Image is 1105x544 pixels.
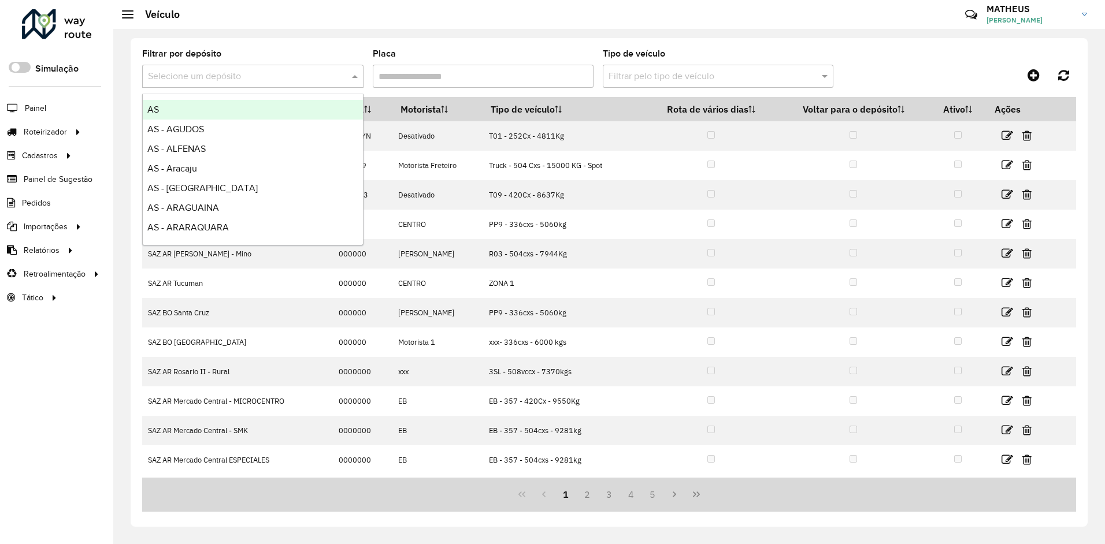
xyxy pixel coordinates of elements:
button: 5 [642,483,664,505]
a: Excluir [1022,245,1032,261]
span: Pedidos [22,197,51,209]
td: [PERSON_NAME] [392,298,483,327]
td: SAZ BO [GEOGRAPHIC_DATA] [142,327,333,357]
a: Editar [1002,157,1013,173]
span: AS [147,105,159,114]
td: EB - 357 - 420Cx - 9550Kg [483,386,644,416]
span: AS - Aracaju [147,163,197,173]
td: 0000000 [333,445,392,475]
td: Motorista Freteiro [392,151,483,180]
td: xxx [392,357,483,386]
td: EB [392,416,483,445]
button: Last Page [685,483,707,505]
td: CENTRO [392,269,483,298]
span: AS - ALFENAS [147,144,206,154]
a: Editar [1002,393,1013,408]
th: Rota de vários dias [644,97,778,121]
th: Motorista [392,97,483,121]
td: SAZ AR Tucuman [142,269,333,298]
span: AS - ARARAQUARA [147,222,229,232]
td: Desativado [392,121,483,151]
td: [PERSON_NAME] [392,239,483,269]
td: Desativado [392,180,483,210]
td: PP9 - 336cxs - 5060kg [483,298,644,327]
h2: Veículo [134,8,180,21]
a: Editar [1002,128,1013,143]
td: PP9 - 336cxs - 5060kg [483,210,644,239]
th: Ações [987,97,1056,121]
td: SAZ AR Rosario II - Rural [142,357,333,386]
th: Voltar para o depósito [778,97,929,121]
span: Painel de Sugestão [24,173,92,185]
button: 4 [620,483,642,505]
td: 3SL - 508vccx - 7370kgs [483,357,644,386]
a: Editar [1002,422,1013,438]
td: SAZ AR Mercado Central - MICROCENTRO [142,386,333,416]
td: 0000000 [333,357,392,386]
td: SAZ BO Santa Cruz [142,298,333,327]
a: Excluir [1022,187,1032,202]
td: EB - 357 - 504cxs - 9281kg [483,416,644,445]
span: [PERSON_NAME] [987,15,1073,25]
td: SAZ AR [PERSON_NAME] - Mino [142,239,333,269]
a: Excluir [1022,393,1032,408]
label: Placa [373,47,396,61]
td: 000000 [333,327,392,357]
span: AS - ARAGUAINA [147,203,219,213]
a: Editar [1002,452,1013,467]
a: Contato Rápido [959,2,984,27]
td: 0000000 [333,416,392,445]
a: Editar [1002,216,1013,232]
td: 000000 [333,298,392,327]
td: T01 - 252Cx - 4811Kg [483,121,644,151]
td: 0000000 [333,386,392,416]
span: Tático [22,292,43,304]
button: 3 [598,483,620,505]
a: Excluir [1022,363,1032,379]
span: Painel [25,102,46,114]
a: Excluir [1022,422,1032,438]
a: Excluir [1022,275,1032,290]
td: 000000 [333,239,392,269]
button: 2 [576,483,598,505]
td: xxx- 336cxs - 6000 kgs [483,327,644,357]
a: Excluir [1022,304,1032,320]
a: Editar [1002,275,1013,290]
span: Retroalimentação [24,268,86,280]
a: Excluir [1022,216,1032,232]
a: Editar [1002,304,1013,320]
span: Relatórios [24,244,60,256]
h3: MATHEUS [987,3,1073,14]
a: Editar [1002,363,1013,379]
a: Editar [1002,334,1013,349]
a: Editar [1002,187,1013,202]
td: Truck - 504 Cxs - 15000 KG - Spot [483,151,644,180]
a: Excluir [1022,334,1032,349]
th: Ativo [929,97,987,121]
td: SAZ AR Mercado Central ESPECIALES [142,445,333,475]
td: CENTRO [392,210,483,239]
a: Excluir [1022,128,1032,143]
a: Excluir [1022,157,1032,173]
td: EB - 357 - 504cxs - 9281kg [483,445,644,475]
td: EB [392,386,483,416]
td: SAZ AR Mercado Central - SMK [142,416,333,445]
span: AS - AGUDOS [147,124,204,134]
button: 1 [555,483,577,505]
td: R03 - 504cxs - 7944Kg [483,239,644,269]
td: 000000 [333,269,392,298]
td: EB [392,445,483,475]
td: Motorista 1 [392,327,483,357]
td: T09 - 420Cx - 8637Kg [483,180,644,210]
a: Editar [1002,245,1013,261]
button: Next Page [663,483,685,505]
span: Cadastros [22,150,58,162]
th: Tipo de veículo [483,97,644,121]
a: Excluir [1022,452,1032,467]
label: Simulação [35,62,79,76]
label: Filtrar por depósito [142,47,221,61]
td: ZONA 1 [483,269,644,298]
span: Importações [24,221,68,233]
ng-dropdown-panel: Options list [142,94,364,245]
span: Roteirizador [24,126,67,138]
